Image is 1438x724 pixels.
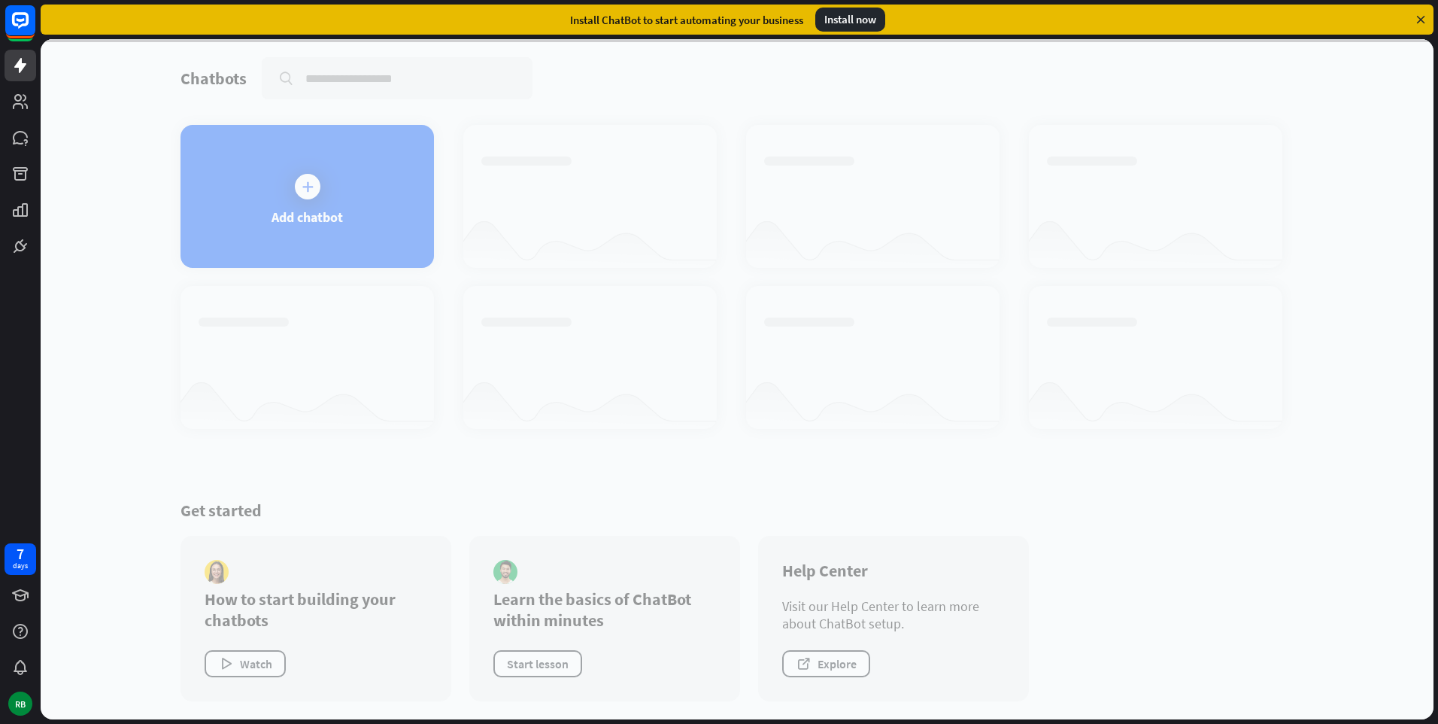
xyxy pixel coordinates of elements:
[570,13,803,27] div: Install ChatBot to start automating your business
[5,543,36,575] a: 7 days
[12,6,57,51] button: Open LiveChat chat widget
[815,8,885,32] div: Install now
[17,547,24,561] div: 7
[13,561,28,571] div: days
[8,692,32,716] div: RB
